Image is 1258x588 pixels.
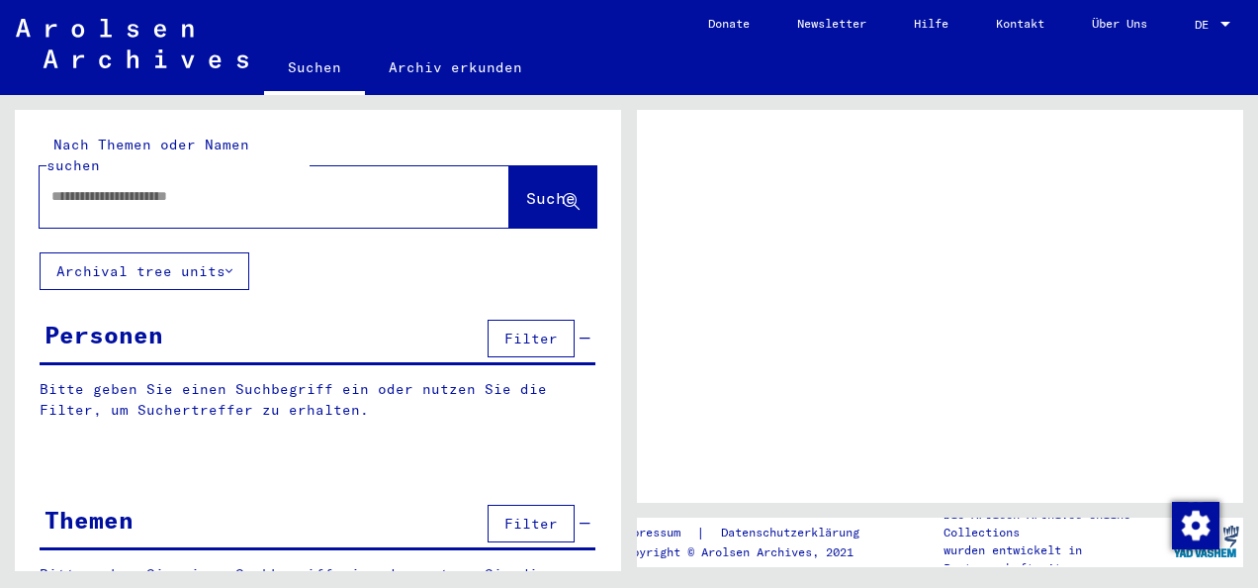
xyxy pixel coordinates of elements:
[504,515,558,533] span: Filter
[526,188,576,208] span: Suche
[1169,517,1243,566] img: yv_logo.png
[618,523,883,543] div: |
[365,44,546,91] a: Archiv erkunden
[504,330,558,347] span: Filter
[943,506,1167,541] p: Die Arolsen Archives Online-Collections
[488,505,575,542] button: Filter
[1195,18,1216,32] span: DE
[40,252,249,290] button: Archival tree units
[45,317,163,352] div: Personen
[1171,501,1218,548] div: Zustimmung ändern
[1172,502,1219,549] img: Zustimmung ändern
[943,541,1167,577] p: wurden entwickelt in Partnerschaft mit
[488,320,575,357] button: Filter
[46,136,249,174] mat-label: Nach Themen oder Namen suchen
[705,523,883,543] a: Datenschutzerklärung
[264,44,365,95] a: Suchen
[45,502,134,538] div: Themen
[16,19,248,68] img: Arolsen_neg.svg
[40,379,595,421] p: Bitte geben Sie einen Suchbegriff ein oder nutzen Sie die Filter, um Suchertreffer zu erhalten.
[509,166,596,228] button: Suche
[618,543,883,561] p: Copyright © Arolsen Archives, 2021
[618,523,696,543] a: Impressum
